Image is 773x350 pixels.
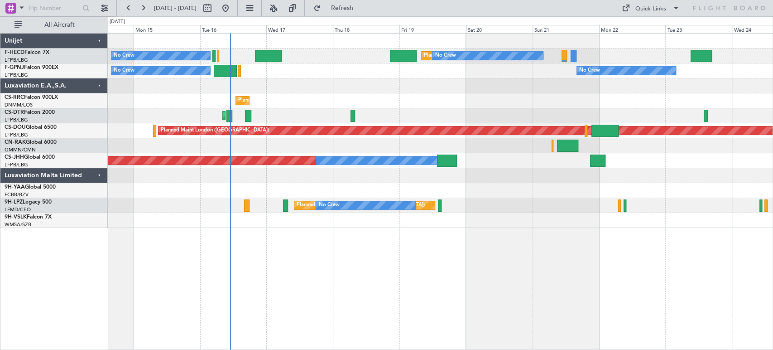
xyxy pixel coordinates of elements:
[5,140,26,145] span: CN-RAK
[5,199,52,205] a: 9H-LPZLegacy 500
[297,199,425,212] div: Planned [GEOGRAPHIC_DATA] ([GEOGRAPHIC_DATA])
[5,110,55,115] a: CS-DTRFalcon 2000
[579,64,600,78] div: No Crew
[5,65,24,70] span: F-GPNJ
[5,214,52,220] a: 9H-VSLKFalcon 7X
[5,117,28,123] a: LFPB/LBG
[399,25,466,33] div: Fri 19
[309,1,364,15] button: Refresh
[617,1,684,15] button: Quick Links
[5,146,36,153] a: GMMN/CMN
[466,25,533,33] div: Sat 20
[5,185,25,190] span: 9H-YAA
[266,25,333,33] div: Wed 17
[5,50,49,55] a: F-HECDFalcon 7X
[24,22,96,28] span: All Aircraft
[5,102,33,108] a: DNMM/LOS
[5,191,29,198] a: FCBB/BZV
[114,49,134,63] div: No Crew
[5,95,24,100] span: CS-RRC
[333,25,399,33] div: Thu 18
[134,25,200,33] div: Mon 15
[5,185,56,190] a: 9H-YAAGlobal 5000
[114,64,134,78] div: No Crew
[200,25,267,33] div: Tue 16
[5,95,58,100] a: CS-RRCFalcon 900LX
[5,221,31,228] a: WMSA/SZB
[28,1,80,15] input: Trip Number
[424,49,567,63] div: Planned Maint [GEOGRAPHIC_DATA] ([GEOGRAPHIC_DATA])
[635,5,666,14] div: Quick Links
[599,25,666,33] div: Mon 22
[533,25,599,33] div: Sun 21
[154,4,197,12] span: [DATE] - [DATE]
[5,50,24,55] span: F-HECD
[5,72,28,78] a: LFPB/LBG
[5,110,24,115] span: CS-DTR
[5,57,28,63] a: LFPB/LBG
[5,131,28,138] a: LFPB/LBG
[5,161,28,168] a: LFPB/LBG
[10,18,98,32] button: All Aircraft
[238,94,381,107] div: Planned Maint [GEOGRAPHIC_DATA] ([GEOGRAPHIC_DATA])
[5,199,23,205] span: 9H-LPZ
[5,125,57,130] a: CS-DOUGlobal 6500
[110,18,125,26] div: [DATE]
[5,206,31,213] a: LFMD/CEQ
[435,49,456,63] div: No Crew
[665,25,732,33] div: Tue 23
[5,140,57,145] a: CN-RAKGlobal 6000
[5,155,55,160] a: CS-JHHGlobal 6000
[5,214,27,220] span: 9H-VSLK
[5,65,58,70] a: F-GPNJFalcon 900EX
[323,5,361,11] span: Refresh
[318,199,339,212] div: No Crew
[5,155,24,160] span: CS-JHH
[5,125,26,130] span: CS-DOU
[161,124,269,137] div: Planned Maint London ([GEOGRAPHIC_DATA])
